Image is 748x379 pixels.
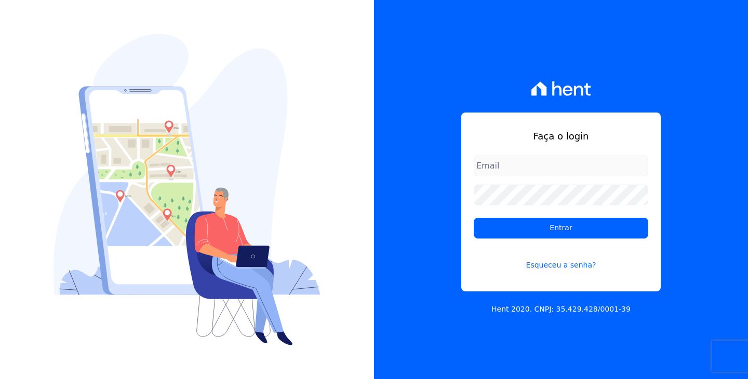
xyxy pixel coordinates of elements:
[474,129,648,143] h1: Faça o login
[54,34,320,345] img: Login
[474,218,648,238] input: Entrar
[474,247,648,271] a: Esqueceu a senha?
[491,304,631,315] p: Hent 2020. CNPJ: 35.429.428/0001-39
[474,156,648,176] input: Email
